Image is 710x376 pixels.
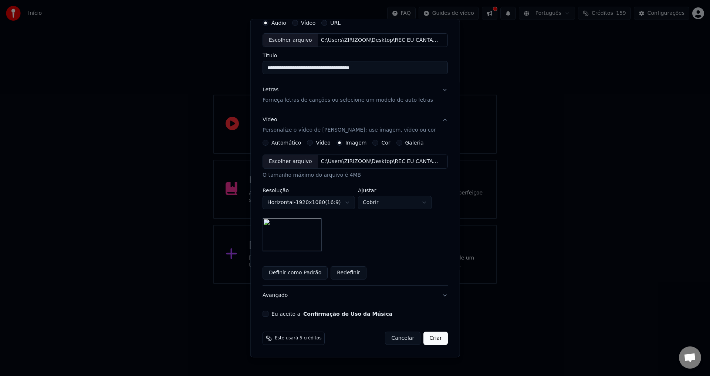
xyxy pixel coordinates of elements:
[271,140,301,146] label: Automático
[318,158,443,166] div: C:\Users\ZIRIZOON\Desktop\REC EU CANTANDO\TOCANDO GUITARRA - ESTE.jpg
[331,267,366,280] button: Redefinir
[263,127,436,134] p: Personalize o vídeo de [PERSON_NAME]: use imagem, vídeo ou cor
[263,116,436,134] div: Vídeo
[263,155,318,169] div: Escolher arquivo
[330,20,341,26] label: URL
[263,267,328,280] button: Definir como Padrão
[405,140,423,146] label: Galeria
[263,81,448,110] button: LetrasForneça letras de canções ou selecione um modelo de auto letras
[263,87,278,94] div: Letras
[318,37,443,44] div: C:\Users\ZIRIZOON\Desktop\REC EU CANTANDO\TOMA JUÍZO [PERSON_NAME] E [PERSON_NAME].MP3
[263,140,448,286] div: VídeoPersonalize o vídeo de [PERSON_NAME]: use imagem, vídeo ou cor
[263,111,448,140] button: VídeoPersonalize o vídeo de [PERSON_NAME]: use imagem, vídeo ou cor
[381,140,390,146] label: Cor
[263,53,448,58] label: Título
[316,140,331,146] label: Vídeo
[263,188,355,193] label: Resolução
[358,188,432,193] label: Ajustar
[263,172,448,179] div: O tamanho máximo do arquivo é 4MB
[271,20,286,26] label: Áudio
[345,140,366,146] label: Imagem
[423,332,448,345] button: Criar
[385,332,420,345] button: Cancelar
[263,97,433,104] p: Forneça letras de canções ou selecione um modelo de auto letras
[275,336,321,342] span: Este usará 5 créditos
[303,312,392,317] button: Eu aceito a
[263,286,448,305] button: Avançado
[271,312,392,317] label: Eu aceito a
[263,34,318,47] div: Escolher arquivo
[301,20,315,26] label: Vídeo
